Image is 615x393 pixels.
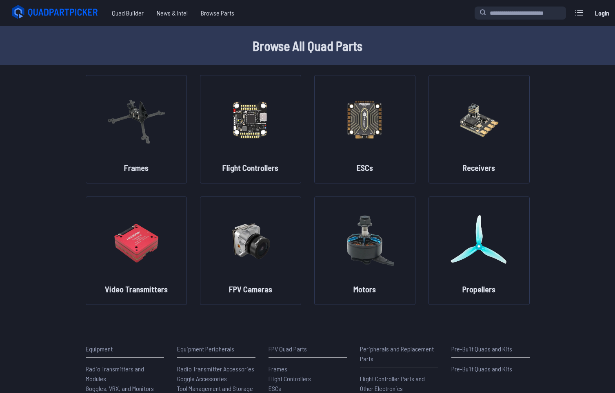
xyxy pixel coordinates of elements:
a: Quad Builder [105,5,150,21]
h1: Browse All Quad Parts [47,36,569,55]
img: image of category [221,205,280,277]
a: image of categoryVideo Transmitters [86,196,187,305]
p: Equipment Peripherals [177,344,255,354]
a: image of categoryFPV Cameras [200,196,301,305]
img: image of category [450,205,508,277]
a: image of categoryPropellers [429,196,530,305]
h2: Receivers [463,162,495,173]
span: ESCs [269,384,281,392]
img: image of category [107,205,166,277]
a: image of categoryMotors [314,196,415,305]
img: image of category [450,84,508,155]
a: Radio Transmitter Accessories [177,364,255,374]
h2: ESCs [357,162,373,173]
a: Frames [269,364,347,374]
img: image of category [335,205,394,277]
p: Peripherals and Replacement Parts [360,344,438,364]
a: Pre-Built Quads and Kits [451,364,530,374]
a: image of categoryFrames [86,75,187,183]
a: Flight Controllers [269,374,347,384]
a: Browse Parts [194,5,241,21]
h2: Flight Controllers [222,162,278,173]
h2: Frames [124,162,149,173]
p: FPV Quad Parts [269,344,347,354]
img: image of category [107,84,166,155]
a: Login [592,5,612,21]
span: Pre-Built Quads and Kits [451,365,512,373]
a: News & Intel [150,5,194,21]
a: image of categoryReceivers [429,75,530,183]
img: image of category [335,84,394,155]
span: Tool Management and Storage [177,384,253,392]
img: image of category [221,84,280,155]
span: Flight Controllers [269,375,311,382]
a: image of categoryESCs [314,75,415,183]
p: Pre-Built Quads and Kits [451,344,530,354]
h2: Motors [353,283,376,295]
a: Radio Transmitters and Modules [86,364,164,384]
span: Goggles, VRX, and Monitors [86,384,154,392]
a: Goggle Accessories [177,374,255,384]
a: image of categoryFlight Controllers [200,75,301,183]
p: Equipment [86,344,164,354]
span: Frames [269,365,287,373]
h2: Propellers [462,283,495,295]
span: Flight Controller Parts and Other Electronics [360,375,425,392]
span: Radio Transmitters and Modules [86,365,144,382]
span: Goggle Accessories [177,375,227,382]
h2: Video Transmitters [105,283,168,295]
h2: FPV Cameras [229,283,272,295]
span: Radio Transmitter Accessories [177,365,254,373]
